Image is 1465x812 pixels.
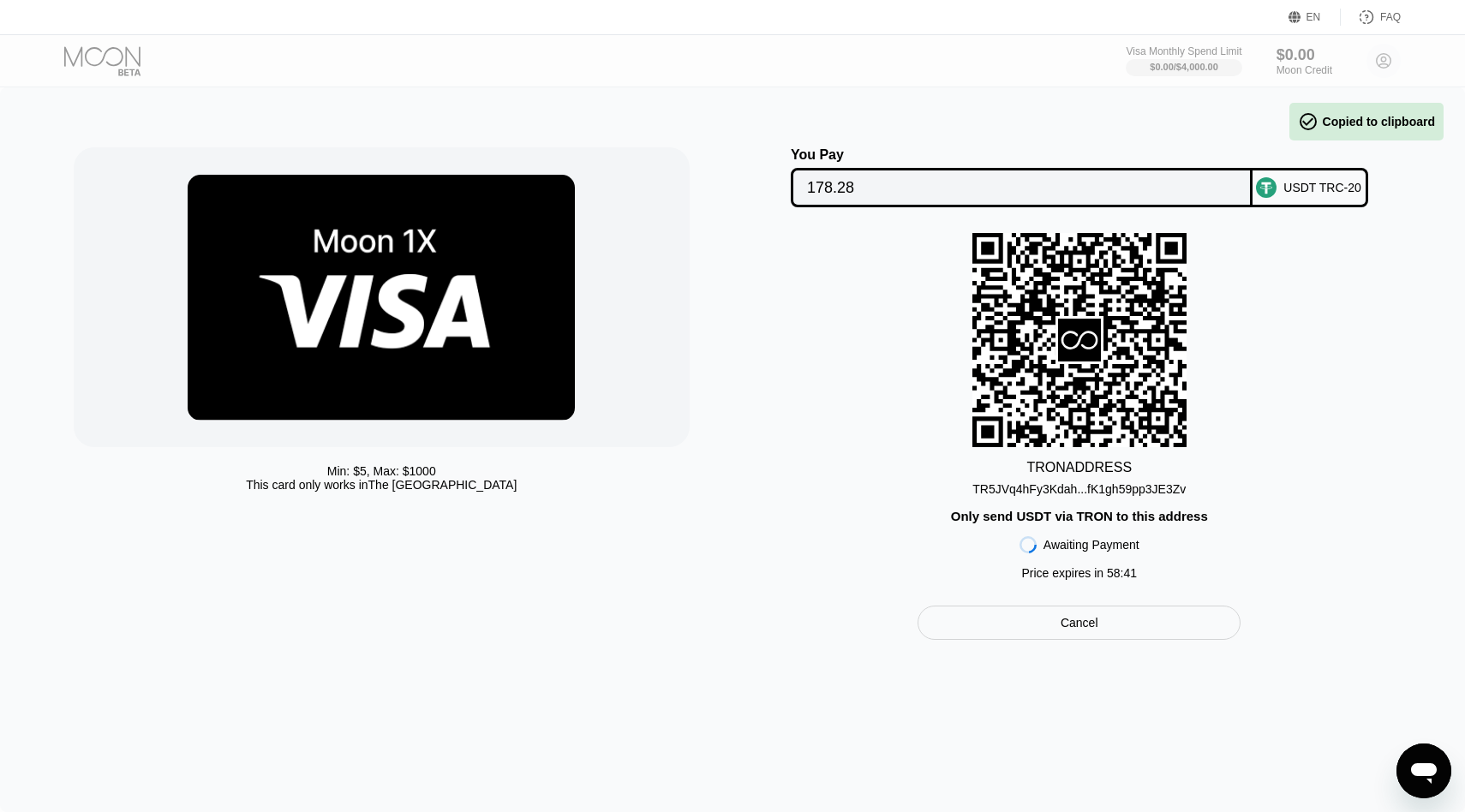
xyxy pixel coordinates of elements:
[1298,111,1435,132] div: Copied to clipboard
[1043,538,1139,552] div: Awaiting Payment
[972,475,1186,496] div: TR5JVq4hFy3Kdah...fK1gh59pp3JE3Zv
[1307,11,1321,23] div: EN
[1150,62,1218,72] div: $0.00 / $4,000.00
[1298,111,1318,132] span: 
[951,509,1208,523] div: Only send USDT via TRON to this address
[1026,460,1132,475] div: TRON ADDRESS
[1021,566,1137,580] div: Price expires in
[791,147,1253,163] div: You Pay
[750,147,1409,207] div: You PayUSDT TRC-20
[1107,566,1137,580] span: 58 : 41
[246,478,517,492] div: This card only works in The [GEOGRAPHIC_DATA]
[1396,743,1451,798] iframe: Button to launch messaging window
[1126,45,1241,76] div: Visa Monthly Spend Limit$0.00/$4,000.00
[1341,9,1401,26] div: FAQ
[327,464,436,478] div: Min: $ 5 , Max: $ 1000
[1283,181,1361,194] div: USDT TRC-20
[1380,11,1401,23] div: FAQ
[1289,9,1341,26] div: EN
[1061,615,1098,630] div: Cancel
[918,606,1241,640] div: Cancel
[1126,45,1241,57] div: Visa Monthly Spend Limit
[972,482,1186,496] div: TR5JVq4hFy3Kdah...fK1gh59pp3JE3Zv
